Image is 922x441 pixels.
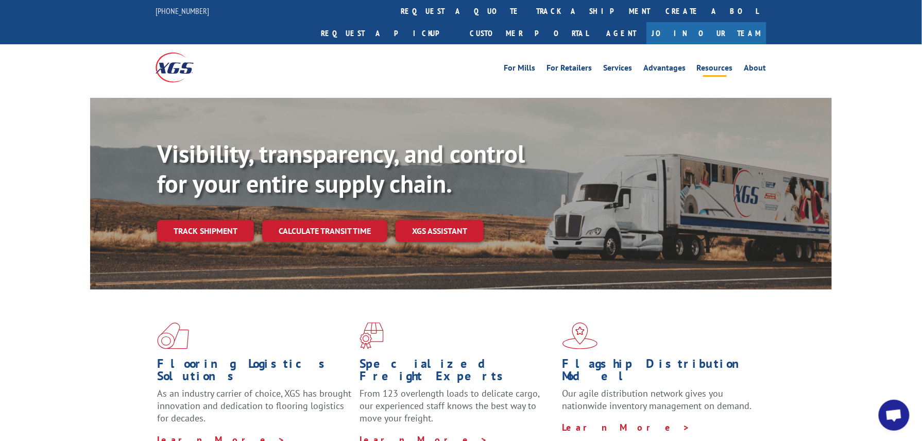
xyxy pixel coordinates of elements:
[156,6,209,16] a: [PHONE_NUMBER]
[562,323,598,349] img: xgs-icon-flagship-distribution-model-red
[562,358,757,387] h1: Flagship Distribution Model
[360,358,554,387] h1: Specialized Freight Experts
[262,220,387,242] a: Calculate transit time
[396,220,484,242] a: XGS ASSISTANT
[643,64,686,75] a: Advantages
[744,64,766,75] a: About
[360,387,554,433] p: From 123 overlength loads to delicate cargo, our experienced staff knows the best way to move you...
[313,22,462,44] a: Request a pickup
[157,358,352,387] h1: Flooring Logistics Solutions
[462,22,596,44] a: Customer Portal
[697,64,733,75] a: Resources
[547,64,592,75] a: For Retailers
[879,400,910,431] div: Open chat
[504,64,535,75] a: For Mills
[157,220,254,242] a: Track shipment
[360,323,384,349] img: xgs-icon-focused-on-flooring-red
[603,64,632,75] a: Services
[646,22,766,44] a: Join Our Team
[157,387,351,424] span: As an industry carrier of choice, XGS has brought innovation and dedication to flooring logistics...
[157,323,189,349] img: xgs-icon-total-supply-chain-intelligence-red
[596,22,646,44] a: Agent
[157,138,525,199] b: Visibility, transparency, and control for your entire supply chain.
[562,387,752,412] span: Our agile distribution network gives you nationwide inventory management on demand.
[562,421,691,433] a: Learn More >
